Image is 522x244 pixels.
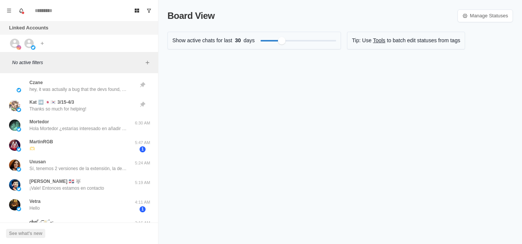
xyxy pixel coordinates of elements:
[31,45,35,50] img: picture
[29,198,40,205] p: Vetra
[133,140,152,146] p: 5:47 AM
[232,37,244,45] span: 30
[29,86,127,93] p: hey, it was actually a bug that the devs found, they had pushed up a short-term fix while they pa...
[29,99,74,106] p: Kat ➡️ 🇯🇵🇰🇷 3/15-4/3
[458,9,513,22] a: Manage Statuses
[17,88,21,92] img: picture
[167,9,215,23] p: Board View
[133,180,152,186] p: 5:19 AM
[29,165,127,172] p: Sí, tenemos 2 versiones de la extensión, la de Twitch y la Universal. La de Twitch es la que tien...
[278,37,286,45] div: Filter by activity days
[244,37,255,45] p: days
[17,45,21,50] img: picture
[29,118,49,125] p: Mortedor
[3,5,15,17] button: Menu
[12,59,143,66] p: No active filters
[6,229,45,238] button: See what's new
[29,138,53,145] p: MartinRGB
[133,220,152,226] p: 3:16 AM
[29,218,54,225] p: 𝒄𝒉𝒂𝒊˚₊· ͟͟͞͞🪐˚₊·
[29,106,86,112] p: Thanks so much for helping!
[17,187,21,191] img: picture
[131,5,143,17] button: Board View
[9,179,20,190] img: picture
[9,120,20,131] img: picture
[17,147,21,152] img: picture
[9,24,48,32] p: Linked Accounts
[133,160,152,166] p: 5:24 AM
[29,205,40,212] p: Hello
[387,37,461,45] p: to batch edit statuses from tags
[17,107,21,112] img: picture
[29,125,127,132] p: Hola Mortedor ¿estarías interesado en añadir un TTS con la voz de personajes famosos (generada po...
[29,158,46,165] p: Uxusan
[133,120,152,126] p: 6:30 AM
[352,37,372,45] p: Tip: Use
[29,145,35,152] p: 🫶
[29,185,104,192] p: ¡Vale! Entonces estamos en contacto
[17,167,21,172] img: picture
[38,39,47,48] button: Add account
[9,140,20,151] img: picture
[373,37,385,45] a: Tools
[9,199,20,210] img: picture
[143,58,152,67] button: Add filters
[172,37,232,45] p: Show active chats for last
[17,127,21,132] img: picture
[29,79,43,86] p: Czane
[15,5,27,17] button: Notifications
[9,100,20,111] img: picture
[140,206,146,212] span: 1
[29,178,81,185] p: [PERSON_NAME] 🇩🇴 🐺
[133,199,152,206] p: 4:11 AM
[17,207,21,211] img: picture
[9,160,20,171] img: picture
[143,5,155,17] button: Show unread conversations
[140,146,146,152] span: 1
